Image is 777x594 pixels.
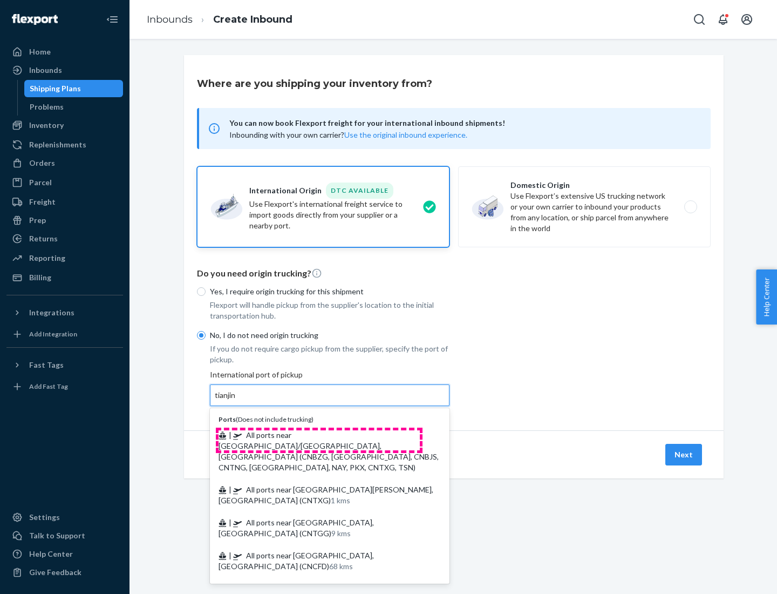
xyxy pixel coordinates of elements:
[30,83,81,94] div: Shipping Plans
[12,14,58,25] img: Flexport logo
[29,382,68,391] div: Add Fast Tag
[219,430,439,472] span: All ports near [GEOGRAPHIC_DATA]/[GEOGRAPHIC_DATA], [GEOGRAPHIC_DATA] (CNBZG, [GEOGRAPHIC_DATA], ...
[29,512,60,523] div: Settings
[229,130,467,139] span: Inbounding with your own carrier?
[29,65,62,76] div: Inbounds
[6,356,123,374] button: Fast Tags
[6,117,123,134] a: Inventory
[30,102,64,112] div: Problems
[219,415,313,423] span: ( Does not include trucking )
[138,4,301,36] ol: breadcrumbs
[29,549,73,559] div: Help Center
[6,136,123,153] a: Replenishments
[29,329,77,339] div: Add Integration
[29,158,55,168] div: Orders
[197,331,206,340] input: No, I do not need origin trucking
[6,564,123,581] button: Give Feedback
[24,98,124,116] a: Problems
[24,80,124,97] a: Shipping Plans
[210,286,449,297] p: Yes, I require origin trucking for this shipment
[6,62,123,79] a: Inbounds
[29,233,58,244] div: Returns
[29,46,51,57] div: Home
[219,415,236,423] b: Ports
[147,13,193,25] a: Inbounds
[6,249,123,267] a: Reporting
[29,360,64,370] div: Fast Tags
[6,193,123,211] a: Freight
[6,304,123,321] button: Integrations
[6,174,123,191] a: Parcel
[756,269,777,325] button: Help Center
[229,485,231,494] span: |
[344,130,467,140] button: Use the original inbound experience.
[29,120,64,131] div: Inventory
[329,562,353,571] span: 68 kms
[6,509,123,526] a: Settings
[29,307,74,318] div: Integrations
[712,9,734,30] button: Open notifications
[197,267,711,280] p: Do you need origin trucking?
[6,545,123,563] a: Help Center
[6,378,123,395] a: Add Fast Tag
[665,444,702,465] button: Next
[210,330,449,341] p: No, I do not need origin trucking
[29,215,46,226] div: Prep
[29,139,86,150] div: Replenishments
[29,272,51,283] div: Billing
[331,529,351,538] span: 9 kms
[29,253,65,264] div: Reporting
[215,390,237,401] input: Ports(Does not include trucking) | All ports near [GEOGRAPHIC_DATA]/[GEOGRAPHIC_DATA], [GEOGRAPHI...
[29,177,52,188] div: Parcel
[29,197,56,207] div: Freight
[29,530,85,541] div: Talk to Support
[210,343,449,365] p: If you do not require cargo pickup from the supplier, specify the port of pickup.
[210,369,449,406] div: International port of pickup
[331,496,350,505] span: 1 kms
[6,527,123,544] a: Talk to Support
[29,567,81,578] div: Give Feedback
[6,154,123,172] a: Orders
[213,13,292,25] a: Create Inbound
[229,518,231,527] span: |
[197,77,432,91] h3: Where are you shipping your inventory from?
[210,300,449,321] p: Flexport will handle pickup from the supplier's location to the initial transportation hub.
[101,9,123,30] button: Close Navigation
[6,230,123,247] a: Returns
[229,117,698,130] span: You can now book Flexport freight for your international inbound shipments!
[6,269,123,286] a: Billing
[229,430,231,440] span: |
[197,287,206,296] input: Yes, I require origin trucking for this shipment
[219,485,433,505] span: All ports near [GEOGRAPHIC_DATA][PERSON_NAME], [GEOGRAPHIC_DATA] (CNTXG)
[229,551,231,560] span: |
[736,9,758,30] button: Open account menu
[689,9,710,30] button: Open Search Box
[6,326,123,343] a: Add Integration
[219,518,374,538] span: All ports near [GEOGRAPHIC_DATA], [GEOGRAPHIC_DATA] (CNTGG)
[6,43,123,60] a: Home
[6,212,123,229] a: Prep
[219,551,374,571] span: All ports near [GEOGRAPHIC_DATA], [GEOGRAPHIC_DATA] (CNCFD)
